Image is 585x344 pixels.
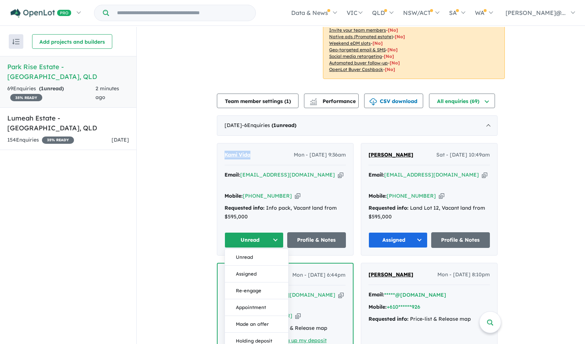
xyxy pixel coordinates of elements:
a: [PERSON_NAME] [368,151,413,159]
span: 1 [286,98,289,104]
span: Performance [311,98,356,104]
span: - 6 Enquir ies [242,122,296,128]
button: Assigned [368,232,428,248]
span: Sat - [DATE] 10:49am [436,151,490,159]
span: Mon - [DATE] 8:10pm [437,270,490,279]
div: 154 Enquir ies [7,136,74,145]
div: Price-list & Release map [368,315,490,324]
span: Kami Vida [225,151,250,158]
button: Made an offer [225,316,288,333]
button: Re-engage [225,282,288,299]
strong: Email: [368,291,384,298]
span: [PERSON_NAME]@... [506,9,566,16]
span: [No] [373,40,383,46]
span: 1 [41,85,44,92]
strong: Requested info: [368,316,409,322]
img: download icon [370,98,377,106]
span: [No] [395,34,405,39]
button: Add projects and builders [32,34,112,49]
a: [PHONE_NUMBER] [243,193,292,199]
button: Copy [338,171,343,179]
a: Profile & Notes [287,232,346,248]
strong: Mobile: [368,304,387,310]
button: Copy [439,192,444,200]
button: Copy [482,171,487,179]
a: Profile & Notes [431,232,490,248]
a: [EMAIL_ADDRESS][DOMAIN_NAME] [384,171,479,178]
span: [DATE] [112,137,129,143]
u: OpenLot Buyer Cashback [329,67,383,72]
h5: Park Rise Estate - [GEOGRAPHIC_DATA] , QLD [7,62,129,82]
button: All enquiries (69) [429,94,495,108]
h5: Lumeah Estate - [GEOGRAPHIC_DATA] , QLD [7,113,129,133]
span: [PERSON_NAME] [368,271,413,278]
button: Copy [295,192,300,200]
div: [DATE] [217,115,498,136]
u: Social media retargeting [329,54,382,59]
a: [PHONE_NUMBER] [387,193,436,199]
button: Copy [295,312,301,320]
u: Geo-targeted email & SMS [329,47,386,52]
span: [PERSON_NAME] [368,151,413,158]
strong: Email: [368,171,384,178]
strong: Email: [225,171,240,178]
a: Kami Vida [225,151,250,159]
a: [PERSON_NAME] [368,270,413,279]
span: 35 % READY [10,94,42,101]
u: Weekend eDM slots [329,40,371,46]
button: Unread [225,249,288,266]
button: Unread [225,232,284,248]
span: 35 % READY [42,137,74,144]
span: Mon - [DATE] 9:36am [294,151,346,159]
input: Try estate name, suburb, builder or developer [110,5,254,21]
div: Land Lot 12, Vacant land from $595,000 [368,204,490,221]
span: Mon - [DATE] 6:44pm [292,271,346,280]
strong: ( unread) [39,85,64,92]
a: [EMAIL_ADDRESS][DOMAIN_NAME] [240,171,335,178]
span: [No] [390,60,400,66]
button: Performance [304,94,359,108]
img: bar-chart.svg [310,100,317,105]
button: Assigned [225,266,288,282]
button: Team member settings (1) [217,94,299,108]
button: Appointment [225,299,288,316]
button: CSV download [364,94,423,108]
strong: Requested info: [368,205,409,211]
img: sort.svg [12,39,20,44]
strong: Mobile: [368,193,387,199]
span: 2 minutes ago [95,85,119,100]
a: Saving up my deposit [273,337,327,344]
span: [No] [384,54,394,59]
strong: Requested info: [225,205,265,211]
u: Native ads (Promoted estate) [329,34,393,39]
img: line-chart.svg [310,98,317,102]
div: Info pack, Vacant land from $595,000 [225,204,346,221]
button: Copy [338,291,344,299]
u: Automated buyer follow-up [329,60,388,66]
span: [No] [385,67,395,72]
span: 1 [273,122,276,128]
div: 69 Enquir ies [7,84,95,102]
span: [No] [387,47,398,52]
img: Openlot PRO Logo White [11,9,71,18]
strong: Mobile: [225,193,243,199]
strong: ( unread) [272,122,296,128]
u: Invite your team members [329,27,386,33]
span: [ No ] [388,27,398,33]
